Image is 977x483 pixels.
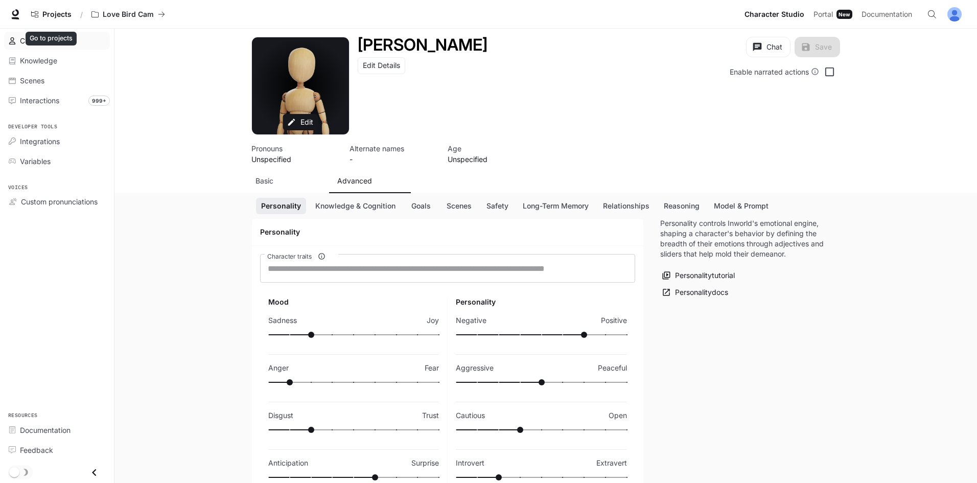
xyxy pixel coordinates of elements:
button: All workspaces [87,4,170,25]
span: Custom pronunciations [21,196,98,207]
div: Avatar image [252,37,349,134]
button: Open Command Menu [922,4,942,25]
a: Feedback [4,441,110,459]
p: Fear [425,363,439,373]
a: Knowledge [4,52,110,70]
a: Characters [4,32,110,50]
button: Relationships [598,198,655,215]
span: 999+ [88,96,110,106]
p: Open [609,410,627,421]
a: Personalitydocs [660,284,731,301]
p: Age [448,143,533,154]
span: Portal [813,8,833,21]
button: Model & Prompt [709,198,774,215]
span: Character Studio [745,8,804,21]
button: Edit Details [358,57,405,74]
span: Variables [20,156,51,167]
button: Edit [283,114,318,131]
p: Anger [268,363,289,373]
a: Character Studio [740,4,808,25]
p: Sadness [268,315,297,326]
span: Documentation [862,8,912,21]
p: Surprise [411,458,439,468]
span: Dark mode toggle [9,466,19,477]
p: Advanced [337,176,372,186]
div: Enable narrated actions [730,66,819,77]
a: Documentation [4,421,110,439]
a: Scenes [4,72,110,89]
button: Safety [481,198,514,215]
p: Pronouns [251,143,337,154]
button: Reasoning [659,198,705,215]
button: User avatar [944,4,965,25]
p: Extravert [596,458,627,468]
span: Feedback [20,445,53,455]
p: Peaceful [598,363,627,373]
p: Love Bird Cam [103,10,154,19]
p: Anticipation [268,458,308,468]
a: Documentation [857,4,920,25]
span: Character traits [267,252,312,261]
button: Knowledge & Cognition [310,198,401,215]
button: Goals [405,198,437,215]
span: Knowledge [20,55,57,66]
h6: Mood [268,297,439,307]
button: Open character details dialog [358,37,487,53]
button: Chat [746,37,790,57]
img: User avatar [947,7,962,21]
span: Documentation [20,425,71,435]
a: Interactions [4,91,110,109]
p: Joy [427,315,439,326]
div: New [836,10,852,19]
p: Cautious [456,410,485,421]
button: Open character details dialog [251,143,337,165]
a: PortalNew [809,4,856,25]
button: Open character avatar dialog [252,37,349,134]
p: Unspecified [251,154,337,165]
h4: Personality [260,227,635,237]
p: Personality controls Inworld's emotional engine, shaping a character's behavior by defining the b... [660,218,824,259]
span: Integrations [20,136,60,147]
a: Variables [4,152,110,170]
p: Negative [456,315,486,326]
p: Aggressive [456,363,494,373]
a: Integrations [4,132,110,150]
a: Custom pronunciations [4,193,110,211]
p: Disgust [268,410,293,421]
h6: Personality [456,297,627,307]
h1: [PERSON_NAME] [358,35,487,55]
p: Positive [601,315,627,326]
p: - [350,154,435,165]
button: Close drawer [83,462,106,483]
p: Alternate names [350,143,435,154]
button: Open character details dialog [350,143,435,165]
button: Scenes [441,198,477,215]
button: Long-Term Memory [518,198,594,215]
a: Go to projects [27,4,76,25]
span: Interactions [20,95,59,106]
span: Scenes [20,75,44,86]
p: Trust [422,410,439,421]
button: Open character details dialog [448,143,533,165]
button: Personality [256,198,306,215]
p: Unspecified [448,154,533,165]
span: Characters [20,35,57,46]
div: / [76,9,87,20]
div: Go to projects [26,32,77,45]
button: Character traits [315,249,329,263]
p: Introvert [456,458,484,468]
button: Personalitytutorial [660,267,737,284]
span: Projects [42,10,72,19]
p: Basic [255,176,273,186]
